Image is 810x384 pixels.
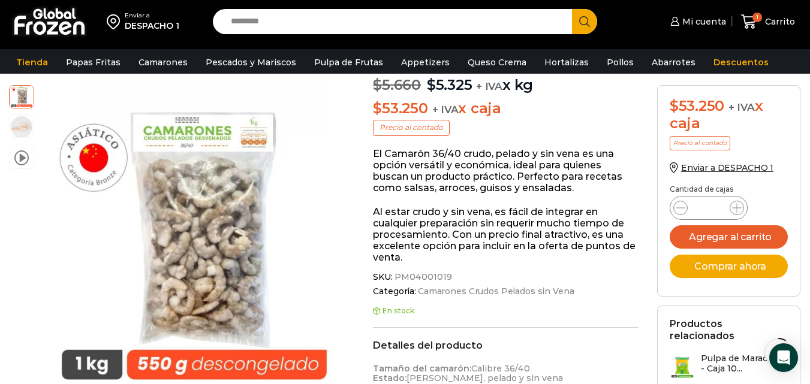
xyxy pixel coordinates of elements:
span: 1 [752,13,762,22]
strong: Estado: [373,373,406,383]
span: Carrito [762,16,795,28]
a: Abarrotes [646,51,701,74]
span: $ [427,76,436,93]
img: address-field-icon.svg [107,11,125,32]
a: Pulpa de Maracuyá - Caja 10... [670,353,788,379]
span: $ [373,76,382,93]
p: Al estar crudo y sin vena, es fácil de integrar en cualquier preparación sin requerir mucho tiemp... [373,206,639,264]
a: Hortalizas [538,51,595,74]
span: SKU: [373,272,639,282]
span: + IVA [728,101,755,113]
span: Mi cuenta [679,16,726,28]
button: Agregar al carrito [670,225,788,249]
a: Camarones Crudos Pelados sin Vena [416,286,574,297]
p: Precio al contado [670,136,730,150]
p: Cantidad de cajas [670,185,788,193]
h2: Detalles del producto [373,340,639,351]
a: Mi cuenta [667,10,726,34]
a: Appetizers [395,51,456,74]
span: 36/40 rpd bronze [10,115,34,139]
p: x kg [373,64,639,94]
span: Enviar a DESPACHO 1 [681,162,773,173]
a: Papas Fritas [60,51,127,74]
input: Product quantity [697,199,720,216]
a: Enviar a DESPACHO 1 [670,162,773,173]
p: En stock [373,307,639,315]
bdi: 5.325 [427,76,472,93]
button: Comprar ahora [670,255,788,278]
a: Pescados y Mariscos [200,51,302,74]
strong: Tamaño del camarón: [373,363,471,374]
p: x caja [373,100,639,117]
a: Descuentos [707,51,775,74]
span: + IVA [432,104,459,116]
bdi: 53.250 [373,99,427,117]
p: Precio al contado [373,120,450,135]
a: 1 Carrito [738,8,798,36]
a: Queso Crema [462,51,532,74]
div: Open Intercom Messenger [769,343,798,372]
span: $ [670,97,679,114]
span: Camaron 36/40 RPD Bronze [10,84,34,108]
div: DESPACHO 1 [125,20,179,32]
bdi: 53.250 [670,97,724,114]
bdi: 5.660 [373,76,421,93]
a: Pollos [601,51,640,74]
span: $ [373,99,382,117]
div: x caja [670,98,788,132]
p: El Camarón 36/40 crudo, pelado y sin vena es una opción versátil y económica, ideal para quienes ... [373,148,639,194]
h3: Pulpa de Maracuyá - Caja 10... [701,353,788,374]
a: Camarones [133,51,194,74]
div: Enviar a [125,11,179,20]
button: Search button [572,9,597,34]
a: Tienda [10,51,54,74]
a: Pulpa de Frutas [308,51,389,74]
span: PM04001019 [393,272,452,282]
span: + IVA [476,80,502,92]
h2: Productos relacionados [670,318,788,341]
span: Categoría: [373,286,639,297]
